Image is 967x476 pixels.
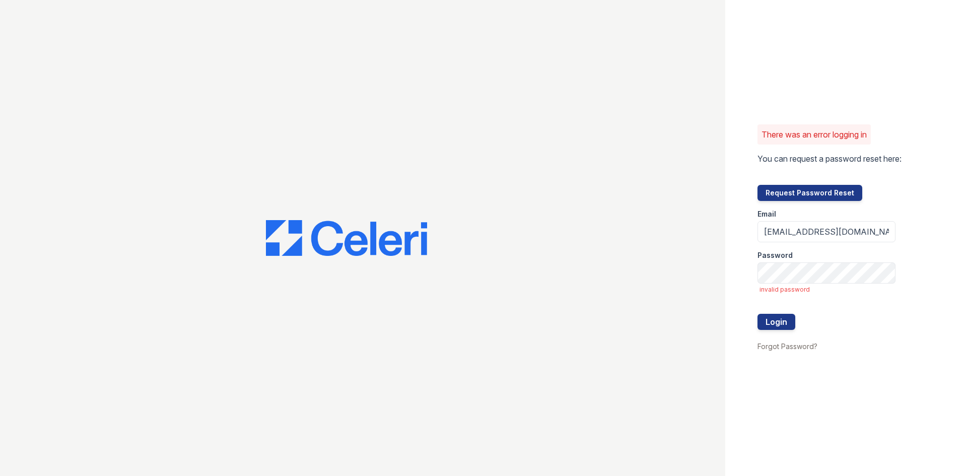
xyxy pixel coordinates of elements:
[759,286,895,294] span: invalid password
[757,342,817,351] a: Forgot Password?
[762,128,867,141] p: There was an error logging in
[757,185,862,201] button: Request Password Reset
[757,250,793,260] label: Password
[266,220,427,256] img: CE_Logo_Blue-a8612792a0a2168367f1c8372b55b34899dd931a85d93a1a3d3e32e68fde9ad4.png
[757,209,776,219] label: Email
[757,153,902,165] p: You can request a password reset here:
[757,314,795,330] button: Login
